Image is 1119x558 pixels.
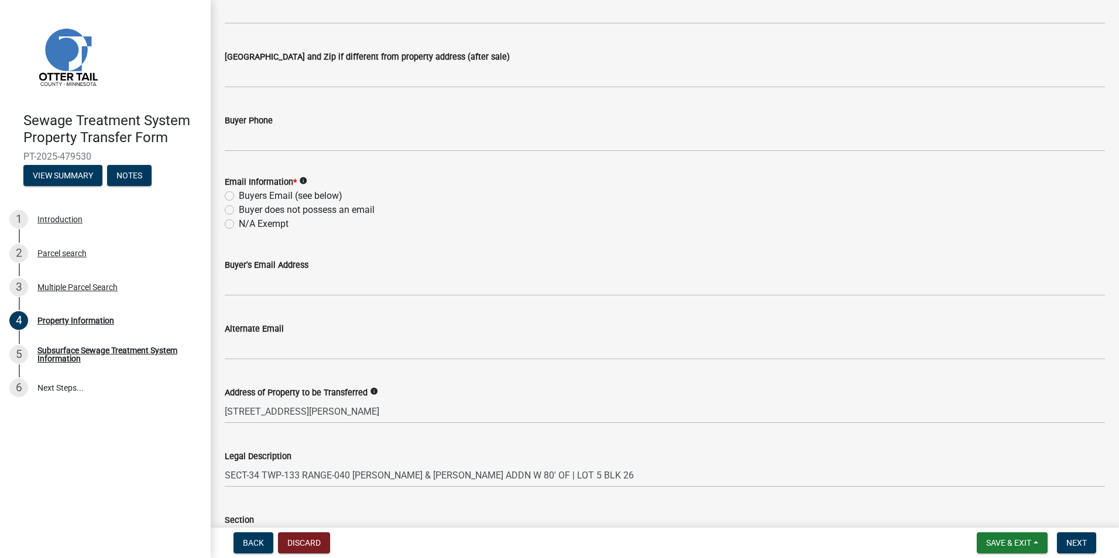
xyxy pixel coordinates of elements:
[107,171,152,181] wm-modal-confirm: Notes
[225,117,273,125] label: Buyer Phone
[225,516,254,525] label: Section
[37,249,87,257] div: Parcel search
[986,538,1031,547] span: Save & Exit
[1066,538,1087,547] span: Next
[23,151,187,162] span: PT-2025-479530
[9,244,28,263] div: 2
[37,346,192,363] div: Subsurface Sewage Treatment System Information
[23,171,102,181] wm-modal-confirm: Summary
[225,389,368,397] label: Address of Property to be Transferred
[225,453,291,461] label: Legal Description
[234,532,273,553] button: Back
[239,189,342,203] label: Buyers Email (see below)
[225,261,308,270] label: Buyer's Email Address
[299,177,307,185] i: info
[239,217,289,231] label: N/A Exempt
[9,210,28,229] div: 1
[23,12,111,100] img: Otter Tail County, Minnesota
[977,532,1048,553] button: Save & Exit
[107,165,152,186] button: Notes
[278,532,330,553] button: Discard
[239,203,375,217] label: Buyer does not possess an email
[9,345,28,364] div: 5
[243,538,264,547] span: Back
[37,215,83,223] div: Introduction
[23,165,102,186] button: View Summary
[9,278,28,297] div: 3
[225,325,284,333] label: Alternate Email
[1057,532,1096,553] button: Next
[9,378,28,397] div: 6
[9,311,28,330] div: 4
[23,112,201,146] h4: Sewage Treatment System Property Transfer Form
[370,387,378,395] i: info
[37,316,114,325] div: Property Information
[37,283,118,291] div: Multiple Parcel Search
[225,53,510,61] label: [GEOGRAPHIC_DATA] and Zip if different from property address (after sale)
[225,178,297,187] label: Email Information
